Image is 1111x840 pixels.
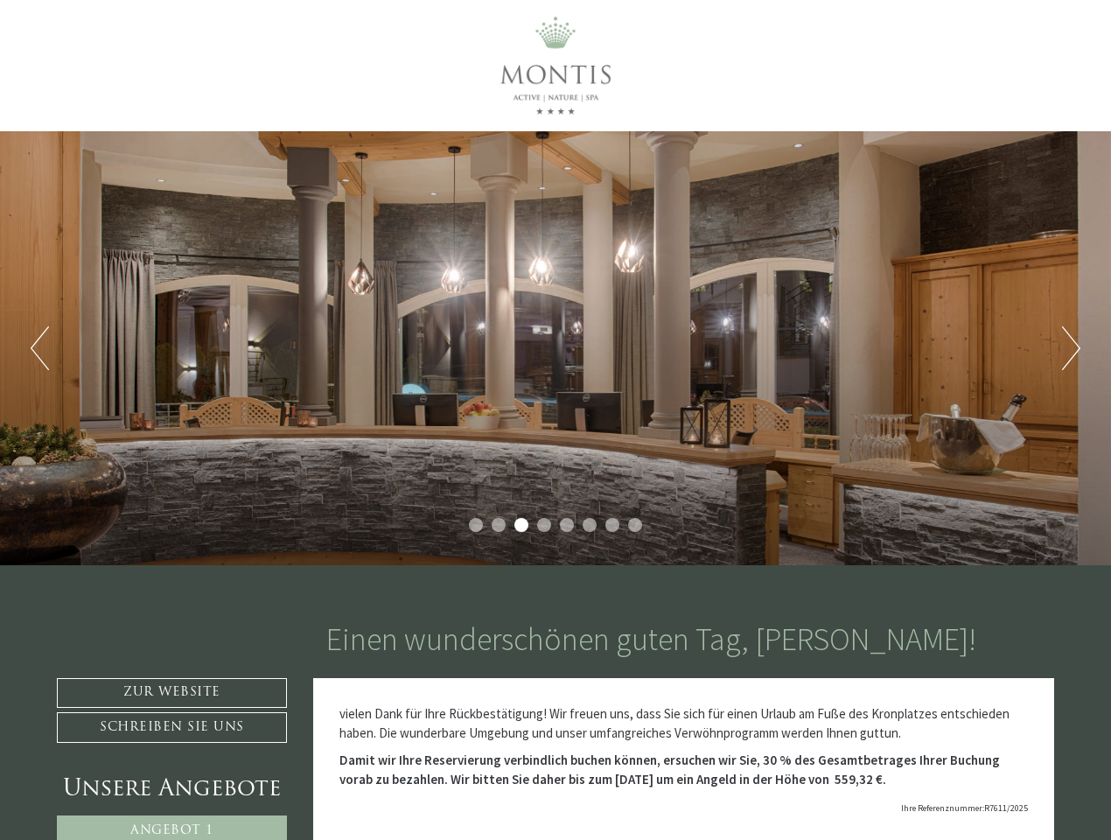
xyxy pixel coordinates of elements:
[26,81,249,93] small: 11:12
[1062,326,1080,370] button: Next
[339,704,1029,742] p: vielen Dank für Ihre Rückbestätigung! Wir freuen uns, dass Sie sich für einen Urlaub am Fuße des ...
[57,678,287,708] a: Zur Website
[576,461,689,492] button: Senden
[901,802,1028,814] span: Ihre Referenznummer:R7611/2025
[130,824,213,837] span: Angebot 1
[13,46,258,96] div: Guten Tag, wie können wir Ihnen helfen?
[326,622,976,657] h1: Einen wunderschönen guten Tag, [PERSON_NAME]!
[339,752,1000,787] strong: Damit wir Ihre Reservierung verbindlich buchen können, ersuchen wir Sie, 30 % des Gesamtbetrages ...
[57,712,287,743] a: Schreiben Sie uns
[26,50,249,63] div: Montis – Active Nature Spa
[57,773,287,806] div: Unsere Angebote
[31,326,49,370] button: Previous
[295,13,395,41] div: Donnerstag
